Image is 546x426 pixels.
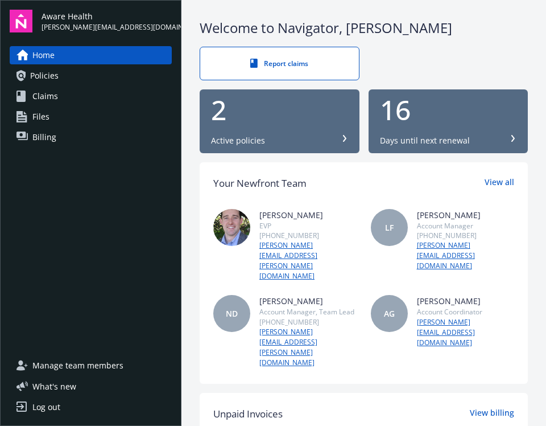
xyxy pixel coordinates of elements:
[10,87,172,105] a: Claims
[417,307,515,317] div: Account Coordinator
[32,128,56,146] span: Billing
[32,380,76,392] span: What ' s new
[259,221,357,231] div: EVP
[211,135,265,146] div: Active policies
[417,240,515,271] a: [PERSON_NAME][EMAIL_ADDRESS][DOMAIN_NAME]
[470,407,514,421] a: View billing
[259,307,357,317] div: Account Manager, Team Lead
[417,221,515,231] div: Account Manager
[259,327,357,368] a: [PERSON_NAME][EMAIL_ADDRESS][PERSON_NAME][DOMAIN_NAME]
[10,10,32,32] img: navigator-logo.svg
[213,407,283,421] span: Unpaid Invoices
[380,96,517,124] div: 16
[32,357,123,375] span: Manage team members
[200,89,359,153] button: 2Active policies
[384,308,395,319] span: AG
[10,128,172,146] a: Billing
[223,59,336,68] div: Report claims
[211,96,348,124] div: 2
[32,398,60,416] div: Log out
[32,46,55,64] span: Home
[10,67,172,85] a: Policies
[259,231,357,240] div: [PHONE_NUMBER]
[417,231,515,240] div: [PHONE_NUMBER]
[259,317,357,327] div: [PHONE_NUMBER]
[10,357,172,375] a: Manage team members
[42,10,172,22] span: Aware Health
[10,46,172,64] a: Home
[259,240,357,281] a: [PERSON_NAME][EMAIL_ADDRESS][PERSON_NAME][DOMAIN_NAME]
[385,222,394,234] span: LF
[259,209,357,221] div: [PERSON_NAME]
[30,67,59,85] span: Policies
[485,176,514,191] a: View all
[10,380,94,392] button: What's new
[200,18,528,38] div: Welcome to Navigator , [PERSON_NAME]
[259,295,357,307] div: [PERSON_NAME]
[213,176,307,191] div: Your Newfront Team
[417,317,515,348] a: [PERSON_NAME][EMAIL_ADDRESS][DOMAIN_NAME]
[32,108,49,126] span: Files
[32,87,58,105] span: Claims
[226,308,238,319] span: ND
[380,135,470,146] div: Days until next renewal
[417,209,515,221] div: [PERSON_NAME]
[42,22,172,32] span: [PERSON_NAME][EMAIL_ADDRESS][DOMAIN_NAME]
[200,47,359,80] a: Report claims
[213,209,250,246] img: photo
[417,295,515,307] div: [PERSON_NAME]
[10,108,172,126] a: Files
[369,89,528,153] button: 16Days until next renewal
[42,10,172,32] button: Aware Health[PERSON_NAME][EMAIL_ADDRESS][DOMAIN_NAME]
